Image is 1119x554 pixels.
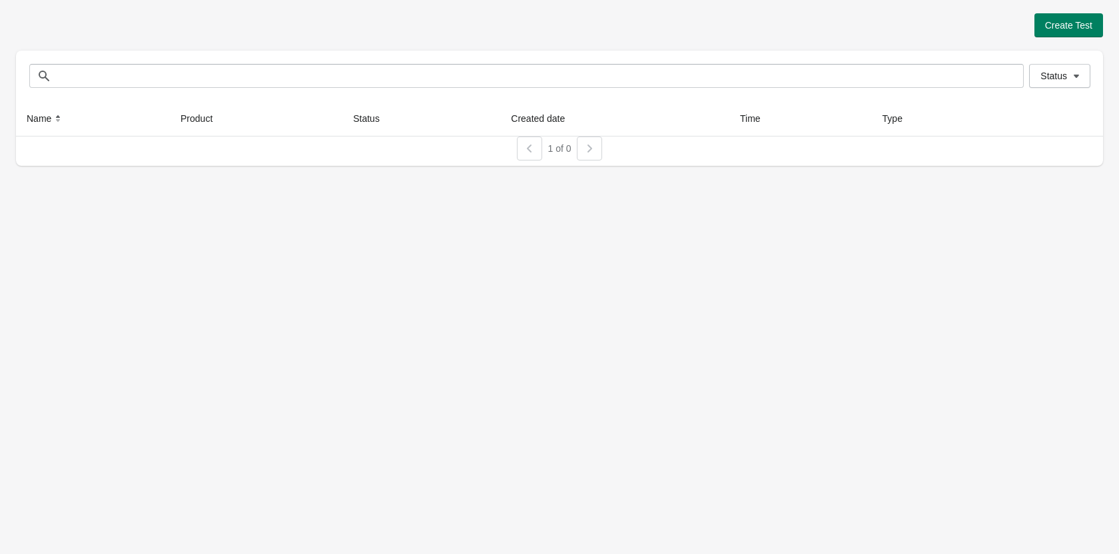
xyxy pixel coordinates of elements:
button: Status [348,107,398,131]
button: Created date [506,107,583,131]
button: Product [175,107,231,131]
span: Status [1040,71,1067,81]
button: Create Test [1034,13,1103,37]
button: Time [735,107,779,131]
span: Create Test [1045,20,1092,31]
button: Status [1029,64,1090,88]
button: Type [877,107,921,131]
button: Name [21,107,70,131]
span: 1 of 0 [548,143,571,154]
